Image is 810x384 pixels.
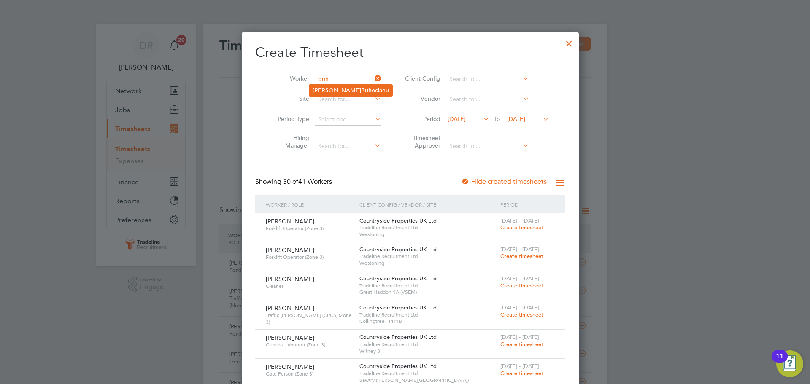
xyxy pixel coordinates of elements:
[359,304,437,311] span: Countryside Properties UK Ltd
[315,94,381,105] input: Search for...
[776,356,783,367] div: 11
[359,333,437,341] span: Countryside Properties UK Ltd
[491,113,502,124] span: To
[500,252,543,260] span: Create timesheet
[271,134,309,149] label: Hiring Manager
[500,246,539,253] span: [DATE] - [DATE]
[357,195,498,214] div: Client Config / Vendor / Site
[359,348,496,354] span: Witney 3
[359,231,496,238] span: Westoning
[359,341,496,348] span: Tradeline Recruitment Ltd
[359,318,496,325] span: Collingtree - PH1B
[315,140,381,152] input: Search for...
[283,177,332,186] span: 41 Workers
[500,363,539,370] span: [DATE] - [DATE]
[361,87,372,94] b: Buh
[359,260,496,266] span: Westoning
[446,73,529,85] input: Search for...
[507,115,525,123] span: [DATE]
[402,134,440,149] label: Timesheet Approver
[402,115,440,123] label: Period
[283,177,298,186] span: 30 of
[500,217,539,224] span: [DATE] - [DATE]
[266,275,314,283] span: [PERSON_NAME]
[402,95,440,102] label: Vendor
[500,311,543,318] span: Create timesheet
[359,253,496,260] span: Tradeline Recruitment Ltd
[266,225,353,232] span: Forklift Operator (Zone 3)
[500,304,539,311] span: [DATE] - [DATE]
[359,363,437,370] span: Countryside Properties UK Ltd
[359,275,437,282] span: Countryside Properties UK Ltd
[359,282,496,289] span: Tradeline Recruitment Ltd
[271,95,309,102] label: Site
[446,140,529,152] input: Search for...
[359,217,437,224] span: Countryside Properties UK Ltd
[359,224,496,231] span: Tradeline Recruitment Ltd
[266,218,314,225] span: [PERSON_NAME]
[266,304,314,312] span: [PERSON_NAME]
[498,195,557,214] div: Period
[266,312,353,325] span: Traffic [PERSON_NAME] (CPCS) (Zone 3)
[776,350,803,377] button: Open Resource Center, 11 new notifications
[266,334,314,341] span: [PERSON_NAME]
[359,370,496,377] span: Tradeline Recruitment Ltd
[315,114,381,126] input: Select one
[359,311,496,318] span: Tradeline Recruitment Ltd
[448,115,466,123] span: [DATE]
[500,370,543,377] span: Create timesheet
[266,341,353,348] span: General Labourer (Zone 3)
[500,341,543,348] span: Create timesheet
[359,289,496,295] span: Great Haddon 1A (VSEM)
[500,224,543,231] span: Create timesheet
[266,246,314,254] span: [PERSON_NAME]
[500,275,539,282] span: [DATE] - [DATE]
[309,85,392,96] li: [PERSON_NAME] ocianu
[255,177,334,186] div: Showing
[315,73,381,85] input: Search for...
[266,254,353,260] span: Forklift Operator (Zone 3)
[266,363,314,371] span: [PERSON_NAME]
[446,94,529,105] input: Search for...
[359,377,496,384] span: Sawtry ([PERSON_NAME][GEOGRAPHIC_DATA])
[255,44,565,62] h2: Create Timesheet
[266,283,353,290] span: Cleaner
[500,333,539,341] span: [DATE] - [DATE]
[266,371,353,377] span: Gate Person (Zone 3)
[500,282,543,289] span: Create timesheet
[359,246,437,253] span: Countryside Properties UK Ltd
[271,75,309,82] label: Worker
[264,195,357,214] div: Worker / Role
[461,177,547,186] label: Hide created timesheets
[271,115,309,123] label: Period Type
[402,75,440,82] label: Client Config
